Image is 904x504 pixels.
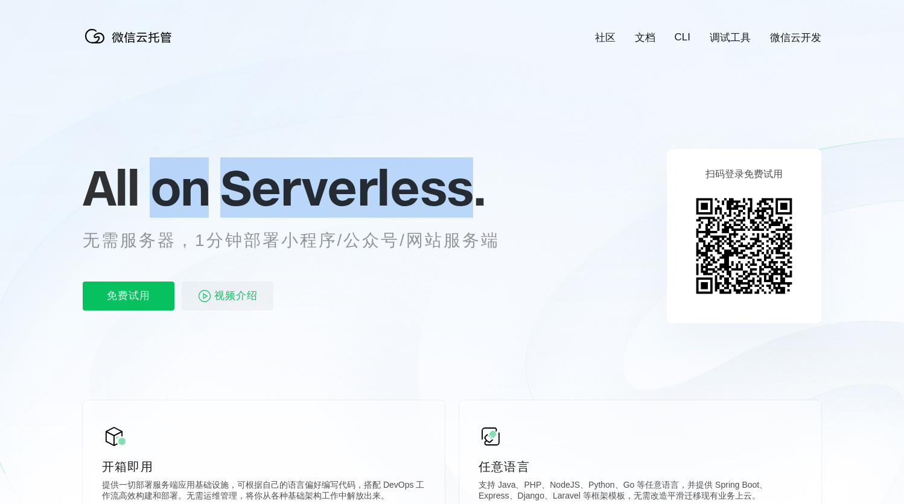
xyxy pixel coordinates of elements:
[197,289,212,303] img: video_play.svg
[479,480,802,504] p: 支持 Java、PHP、NodeJS、Python、Go 等任意语言，并提供 Spring Boot、Express、Django、Laravel 等框架模板，无需改造平滑迁移现有业务上云。
[102,458,425,475] p: 开箱即用
[83,282,174,310] p: 免费试用
[705,168,783,181] p: 扫码登录免费试用
[635,31,655,45] a: 文档
[595,31,616,45] a: 社区
[83,24,179,48] img: 微信云托管
[83,157,209,218] span: All on
[102,480,425,504] p: 提供一切部署服务端应用基础设施，可根据自己的语言偏好编写代码，搭配 DevOps 工作流高效构建和部署。无需运维管理，将你从各种基础架构工作中解放出来。
[214,282,258,310] span: 视频介绍
[770,31,821,45] a: 微信云开发
[83,228,522,253] p: 无需服务器，1分钟部署小程序/公众号/网站服务端
[83,40,179,50] a: 微信云托管
[220,157,485,218] span: Serverless.
[710,31,751,45] a: 调试工具
[675,31,690,43] a: CLI
[479,458,802,475] p: 任意语言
